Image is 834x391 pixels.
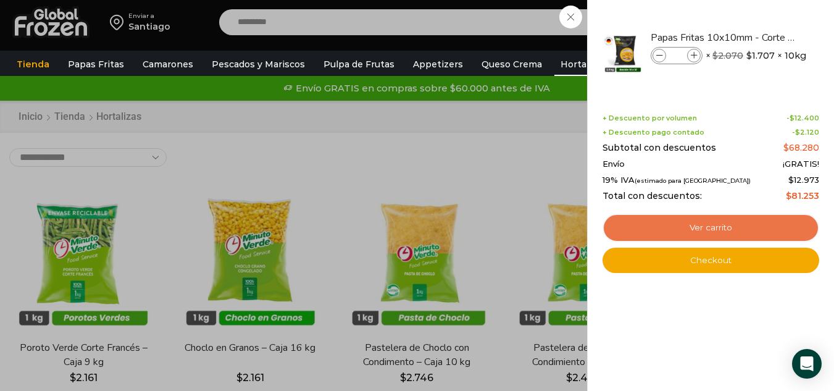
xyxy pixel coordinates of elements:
input: Product quantity [667,49,686,62]
span: $ [712,50,718,61]
a: Camarones [136,53,199,76]
a: Checkout [603,248,819,274]
span: $ [786,190,791,201]
a: Appetizers [407,53,469,76]
a: Pescados y Mariscos [206,53,311,76]
small: (estimado para [GEOGRAPHIC_DATA]) [635,177,751,184]
a: Queso Crema [475,53,548,76]
span: - [792,128,819,137]
span: $ [795,128,800,137]
bdi: 68.280 [783,142,819,153]
bdi: 2.070 [712,50,743,61]
bdi: 12.400 [790,114,819,122]
a: Pulpa de Frutas [317,53,401,76]
bdi: 1.707 [746,49,775,62]
span: 19% IVA [603,175,751,185]
a: Papas Fritas 10x10mm - Corte Bastón - Caja 10 kg [651,31,798,44]
span: + Descuento pago contado [603,128,704,137]
span: - [786,114,819,122]
a: Hortalizas [554,53,612,76]
div: Open Intercom Messenger [792,349,822,379]
span: ¡GRATIS! [783,159,819,169]
span: 12.973 [788,175,819,185]
span: Subtotal con descuentos [603,143,716,153]
span: $ [790,114,794,122]
bdi: 81.253 [786,190,819,201]
a: Ver carrito [603,214,819,242]
span: × × 10kg [706,47,806,64]
span: Total con descuentos: [603,191,702,201]
span: Envío [603,159,625,169]
span: $ [746,49,752,62]
bdi: 2.120 [795,128,819,137]
span: + Descuento por volumen [603,114,697,122]
a: Tienda [10,53,56,76]
a: Papas Fritas [62,53,130,76]
span: $ [783,142,789,153]
span: $ [788,175,794,185]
